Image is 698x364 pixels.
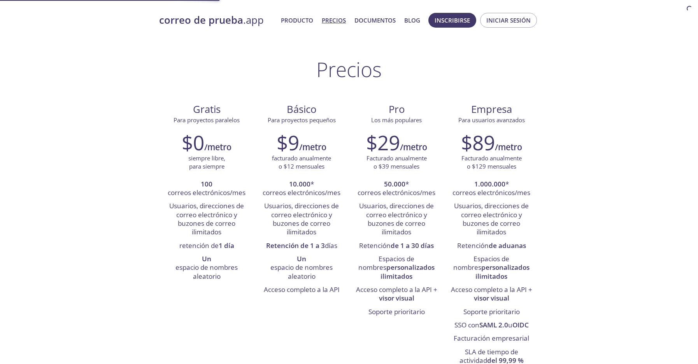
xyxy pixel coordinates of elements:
font: Espacios de nombres [453,254,509,272]
font: Facturación empresarial [454,334,529,343]
font: Retención de 1 a 3 [266,241,325,250]
font: Acceso completo a la API + [356,285,437,294]
font: Un [202,254,211,263]
font: espacio de nombres aleatorio [270,263,333,280]
font: Usuarios, direcciones de correo electrónico y buzones de correo ilimitados [264,201,339,236]
font: /metro [299,141,326,153]
font: Usuarios, direcciones de correo electrónico y buzones de correo ilimitados [454,201,529,236]
a: Producto [281,15,313,25]
font: Blog [404,16,420,24]
font: OIDC [512,320,529,329]
font: correo de prueba [159,13,243,27]
font: Precios [322,16,346,24]
font: Retención [359,241,391,250]
font: 50.000 [384,179,405,188]
font: SAML 2.0 [479,320,508,329]
font: espacio de nombres aleatorio [175,263,238,280]
font: siempre libre, [188,154,225,162]
font: $29 [366,129,400,156]
font: Producto [281,16,313,24]
font: o $129 mensuales [467,162,516,170]
font: visor visual [379,294,414,302]
font: Inscribirse [435,16,470,24]
font: Empresa [471,102,512,116]
font: Los más populares [371,116,422,124]
font: Usuarios, direcciones de correo electrónico y buzones de correo ilimitados [169,201,244,236]
font: Soporte prioritario [368,307,425,316]
font: Precios [316,56,382,83]
font: días [325,241,337,250]
font: Iniciar sesión [486,16,531,24]
font: Retención [457,241,489,250]
font: /metro [204,141,231,153]
font: visor visual [474,294,509,302]
font: Para proyectos paralelos [174,116,240,124]
font: Gratis [193,102,221,116]
a: Documentos [354,15,396,25]
font: o $39 mensuales [374,162,419,170]
font: SSO con [454,320,479,329]
font: u [508,320,512,329]
a: correo de prueba.app [159,14,275,27]
font: 1 día [219,241,234,250]
font: correos electrónicos/mes [358,188,435,197]
font: $0 [182,129,204,156]
font: para siempre [189,162,224,170]
font: Acceso completo a la API [264,285,340,294]
font: Usuarios, direcciones de correo electrónico y buzones de correo ilimitados [359,201,434,236]
button: Iniciar sesión [480,13,537,28]
font: $89 [461,129,495,156]
font: 10.000 [289,179,310,188]
font: de 1 a 30 días [391,241,434,250]
font: o $12 mensuales [279,162,324,170]
font: Soporte prioritario [463,307,520,316]
a: Blog [404,15,420,25]
a: Precios [322,15,346,25]
font: 1.000.000 [474,179,505,188]
font: .app [243,13,264,27]
font: Para usuarios avanzados [458,116,525,124]
font: Pro [389,102,405,116]
font: 100 [201,179,212,188]
font: personalizados ilimitados [381,263,435,280]
font: correos electrónicos/mes [263,188,340,197]
font: Facturado anualmente [367,154,427,162]
font: /metro [495,141,522,153]
font: Acceso completo a la API + [451,285,532,294]
font: Documentos [354,16,396,24]
font: personalizados ilimitados [475,263,530,280]
font: correos electrónicos/mes [452,188,530,197]
font: /metro [400,141,427,153]
button: Inscribirse [428,13,476,28]
font: Básico [287,102,316,116]
font: retención de [179,241,219,250]
font: Espacios de nombres [358,254,414,272]
font: Facturado anualmente [461,154,522,162]
font: Un [297,254,306,263]
font: de aduanas [489,241,526,250]
font: facturado anualmente [272,154,331,162]
font: Para proyectos pequeños [268,116,336,124]
font: $9 [277,129,299,156]
font: correos electrónicos/mes [168,188,246,197]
